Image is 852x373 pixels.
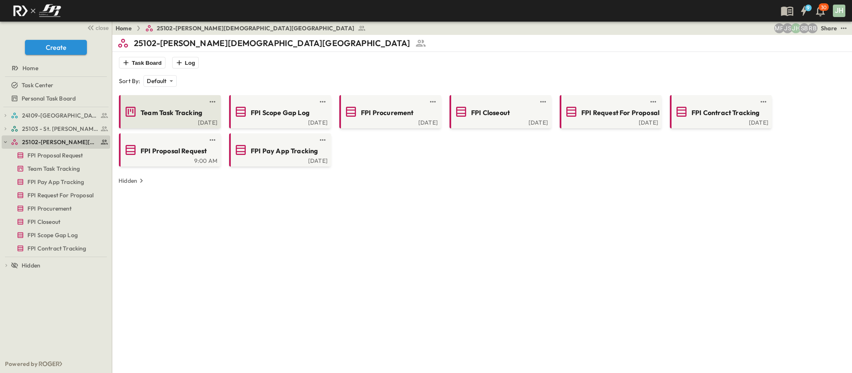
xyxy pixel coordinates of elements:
span: Team Task Tracking [141,108,202,118]
div: Jesse Sullivan (jsullivan@fpibuilders.com) [783,23,793,33]
a: FPI Procurement [2,203,109,214]
a: FPI Proposal Request [2,150,109,161]
button: test [648,97,658,107]
span: FPI Closeout [27,218,60,226]
a: 25102-[PERSON_NAME][DEMOGRAPHIC_DATA][GEOGRAPHIC_DATA] [145,24,366,32]
button: test [428,97,438,107]
a: Team Task Tracking [121,105,217,118]
p: 25102-[PERSON_NAME][DEMOGRAPHIC_DATA][GEOGRAPHIC_DATA] [134,37,410,49]
button: test [318,97,328,107]
a: [DATE] [231,157,328,163]
a: [DATE] [121,118,217,125]
p: 30 [821,4,827,11]
p: Hidden [119,177,137,185]
p: Sort By: [119,77,140,85]
button: close [84,22,110,33]
a: [DATE] [451,118,548,125]
a: FPI Proposal Request [121,143,217,157]
button: test [839,23,849,33]
div: FPI Scope Gap Logtest [2,228,110,242]
span: FPI Scope Gap Log [27,231,78,239]
a: Task Center [2,79,109,91]
a: Home [2,62,109,74]
a: 25102-Christ The Redeemer Anglican Church [11,136,109,148]
div: Jose Hurtado (jhurtado@fpibuilders.com) [791,23,801,33]
a: FPI Request For Proposal [561,105,658,118]
span: Personal Task Board [22,94,76,103]
button: Log [172,57,199,69]
div: JH [833,5,845,17]
a: Home [116,24,132,32]
span: FPI Procurement [27,204,72,213]
a: FPI Request For Proposal [2,189,109,201]
span: 25102-Christ The Redeemer Anglican Church [22,138,98,146]
div: 24109-St. Teresa of Calcutta Parish Halltest [2,109,110,122]
span: FPI Proposal Request [141,146,207,156]
div: FPI Proposal Requesttest [2,149,110,162]
div: Regina Barnett (rbarnett@fpibuilders.com) [808,23,817,33]
div: FPI Closeouttest [2,215,110,228]
span: FPI Procurement [361,108,414,118]
a: [DATE] [561,118,658,125]
span: FPI Request For Proposal [27,191,94,199]
span: FPI Proposal Request [27,151,83,160]
button: test [758,97,768,107]
a: FPI Scope Gap Log [2,229,109,241]
a: FPI Contract Tracking [2,243,109,254]
a: FPI Pay App Tracking [231,143,328,157]
a: Personal Task Board [2,93,109,104]
a: 25103 - St. [PERSON_NAME] Phase 2 [11,123,109,135]
button: test [538,97,548,107]
span: Team Task Tracking [27,164,80,173]
span: 25102-[PERSON_NAME][DEMOGRAPHIC_DATA][GEOGRAPHIC_DATA] [157,24,354,32]
span: Hidden [22,261,40,270]
div: Team Task Trackingtest [2,162,110,175]
a: FPI Contract Tracking [672,105,768,118]
a: 9:00 AM [121,157,217,163]
span: FPI Contract Tracking [27,244,86,253]
span: Home [22,64,38,72]
button: Task Board [119,57,165,69]
a: FPI Closeout [451,105,548,118]
button: test [207,135,217,145]
a: 24109-St. Teresa of Calcutta Parish Hall [11,110,109,121]
span: close [96,24,109,32]
a: FPI Scope Gap Log [231,105,328,118]
span: 25103 - St. [PERSON_NAME] Phase 2 [22,125,98,133]
a: FPI Pay App Tracking [2,176,109,188]
a: [DATE] [672,118,768,125]
span: FPI Closeout [471,108,510,118]
span: FPI Contract Tracking [691,108,760,118]
div: FPI Request For Proposaltest [2,189,110,202]
div: FPI Contract Trackingtest [2,242,110,255]
a: [DATE] [341,118,438,125]
button: 9 [795,3,812,18]
span: FPI Pay App Tracking [27,178,84,186]
span: FPI Scope Gap Log [251,108,309,118]
div: Share [821,24,837,32]
button: Hidden [115,175,149,186]
button: test [207,97,217,107]
a: FPI Procurement [341,105,438,118]
div: Default [143,75,176,87]
button: test [318,135,328,145]
div: 25103 - St. [PERSON_NAME] Phase 2test [2,122,110,135]
a: Team Task Tracking [2,163,109,174]
a: [DATE] [231,118,328,125]
div: Monica Pruteanu (mpruteanu@fpibuilders.com) [774,23,784,33]
div: Personal Task Boardtest [2,92,110,105]
button: Create [25,40,87,55]
span: Task Center [22,81,53,89]
span: FPI Request For Proposal [581,108,659,118]
div: FPI Procurementtest [2,202,110,215]
p: Default [147,77,166,85]
a: FPI Closeout [2,216,109,228]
